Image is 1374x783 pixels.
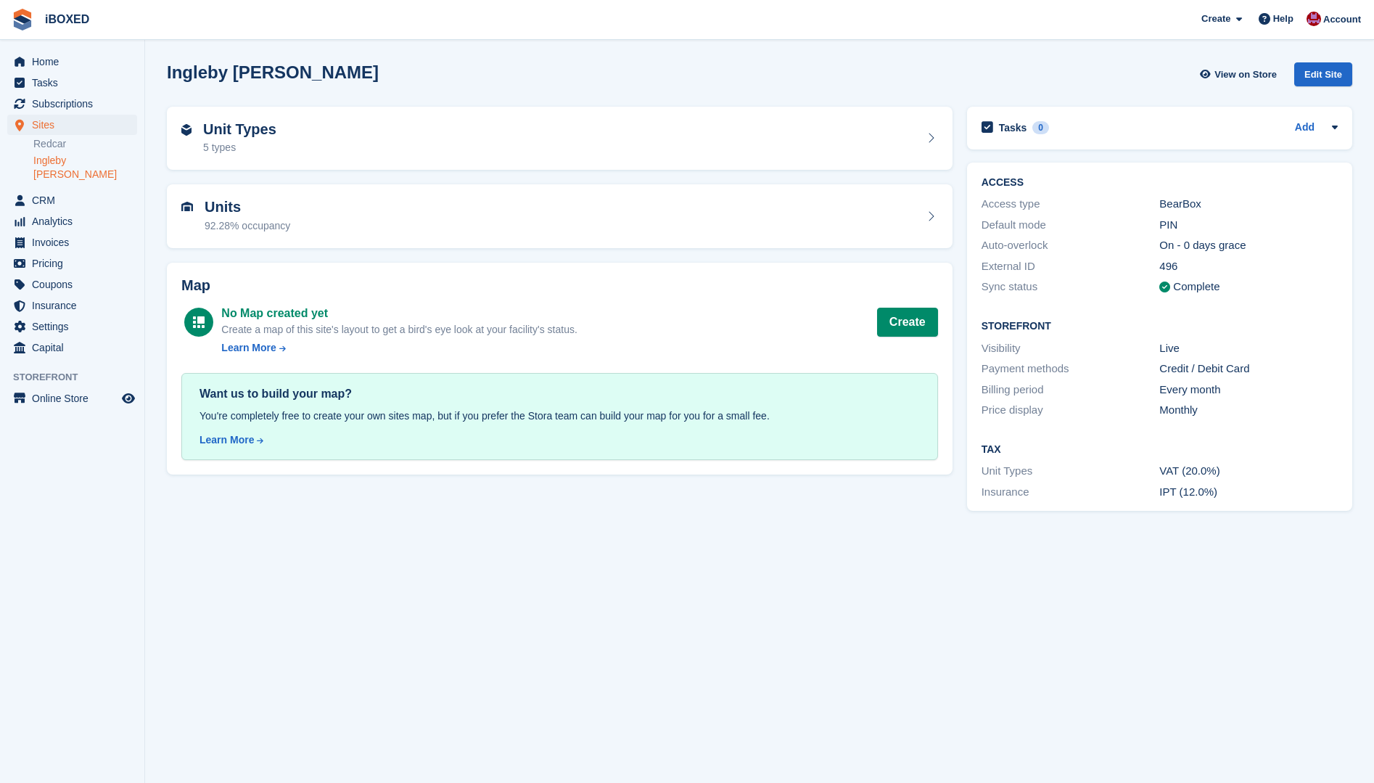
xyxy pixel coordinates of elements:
[199,409,920,424] div: You're completely free to create your own sites map, but if you prefer the Stora team can build y...
[7,115,137,135] a: menu
[32,232,119,253] span: Invoices
[32,52,119,72] span: Home
[181,202,193,212] img: unit-icn-7be61d7bf1b0ce9d3e12c5938cc71ed9869f7b940bace4675aadf7bd6d80202e.svg
[1323,12,1361,27] span: Account
[982,402,1160,419] div: Price display
[7,73,137,93] a: menu
[1159,258,1338,275] div: 496
[1294,62,1352,92] a: Edit Site
[221,305,577,322] div: No Map created yet
[199,433,254,448] div: Learn More
[32,295,119,316] span: Insurance
[982,463,1160,480] div: Unit Types
[32,388,119,409] span: Online Store
[982,258,1160,275] div: External ID
[221,322,577,337] div: Create a map of this site's layout to get a bird's eye look at your facility's status.
[7,316,137,337] a: menu
[7,94,137,114] a: menu
[32,211,119,231] span: Analytics
[982,361,1160,377] div: Payment methods
[982,279,1160,295] div: Sync status
[32,253,119,274] span: Pricing
[167,184,953,248] a: Units 92.28% occupancy
[7,388,137,409] a: menu
[32,190,119,210] span: CRM
[982,237,1160,254] div: Auto-overlock
[33,137,137,151] a: Redcar
[221,340,577,356] a: Learn More
[181,124,192,136] img: unit-type-icn-2b2737a686de81e16bb02015468b77c625bbabd49415b5ef34ead5e3b44a266d.svg
[982,382,1160,398] div: Billing period
[199,433,920,448] a: Learn More
[203,121,276,138] h2: Unit Types
[982,321,1338,332] h2: Storefront
[32,94,119,114] span: Subscriptions
[7,52,137,72] a: menu
[982,340,1160,357] div: Visibility
[7,190,137,210] a: menu
[120,390,137,407] a: Preview store
[982,177,1338,189] h2: ACCESS
[13,370,144,385] span: Storefront
[7,253,137,274] a: menu
[1032,121,1049,134] div: 0
[982,484,1160,501] div: Insurance
[982,196,1160,213] div: Access type
[999,121,1027,134] h2: Tasks
[1173,279,1219,295] div: Complete
[39,7,95,31] a: iBOXED
[32,115,119,135] span: Sites
[32,316,119,337] span: Settings
[1159,402,1338,419] div: Monthly
[1214,67,1277,82] span: View on Store
[181,277,938,294] h2: Map
[205,218,290,234] div: 92.28% occupancy
[1198,62,1283,86] a: View on Store
[7,274,137,295] a: menu
[1159,484,1338,501] div: IPT (12.0%)
[1159,382,1338,398] div: Every month
[1159,463,1338,480] div: VAT (20.0%)
[199,385,920,403] div: Want us to build your map?
[1159,196,1338,213] div: BearBox
[982,444,1338,456] h2: Tax
[203,140,276,155] div: 5 types
[982,217,1160,234] div: Default mode
[221,340,276,356] div: Learn More
[32,337,119,358] span: Capital
[877,308,938,337] button: Create
[167,107,953,171] a: Unit Types 5 types
[1294,62,1352,86] div: Edit Site
[1307,12,1321,26] img: Amanda Forder
[32,73,119,93] span: Tasks
[1295,120,1315,136] a: Add
[33,154,137,181] a: Ingleby [PERSON_NAME]
[1159,361,1338,377] div: Credit / Debit Card
[1159,217,1338,234] div: PIN
[1159,340,1338,357] div: Live
[193,316,205,328] img: map-icn-white-8b231986280072e83805622d3debb4903e2986e43859118e7b4002611c8ef794.svg
[1159,237,1338,254] div: On - 0 days grace
[7,211,137,231] a: menu
[7,232,137,253] a: menu
[205,199,290,216] h2: Units
[7,295,137,316] a: menu
[32,274,119,295] span: Coupons
[12,9,33,30] img: stora-icon-8386f47178a22dfd0bd8f6a31ec36ba5ce8667c1dd55bd0f319d3a0aa187defe.svg
[7,337,137,358] a: menu
[1273,12,1293,26] span: Help
[1201,12,1230,26] span: Create
[167,62,379,82] h2: Ingleby [PERSON_NAME]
